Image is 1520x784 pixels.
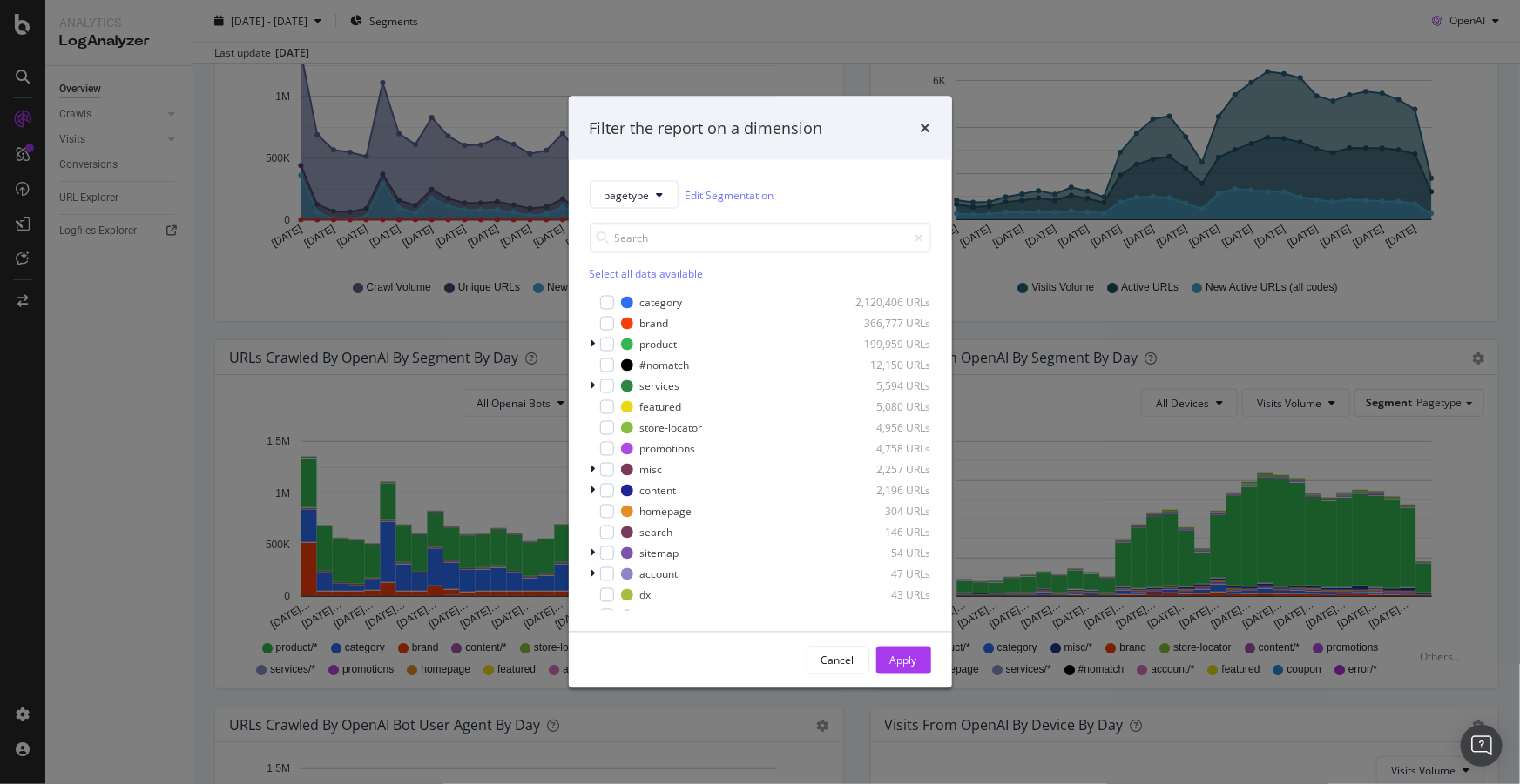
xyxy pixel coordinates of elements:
div: 12,150 URLs [846,358,931,372]
div: coupon [640,608,676,623]
div: misc [640,462,663,477]
div: 15 URLs [846,608,931,623]
div: product [640,337,678,352]
div: 5,594 URLs [846,379,931,393]
div: 4,758 URLs [846,441,931,456]
a: Edit Segmentation [686,185,774,204]
div: featured [640,399,682,414]
div: times [921,117,931,139]
div: Apply [890,653,917,667]
div: 199,959 URLs [846,337,931,352]
div: Filter the report on a dimension [590,117,823,139]
div: store-locator [640,420,703,435]
div: 2,196 URLs [846,483,931,498]
div: promotions [640,441,696,456]
div: 304 URLs [846,504,931,519]
div: account [640,566,679,581]
div: 43 URLs [846,587,931,602]
div: category [640,295,683,310]
div: Select all data available [590,267,931,282]
button: pagetype [590,181,679,209]
input: Search [590,223,931,253]
div: 47 URLs [846,566,931,581]
div: 4,956 URLs [846,420,931,435]
div: dxl [640,587,654,602]
div: 54 URLs [846,546,931,560]
div: #nomatch [640,358,690,372]
div: brand [640,316,669,331]
div: sitemap [640,546,679,560]
div: 366,777 URLs [846,316,931,331]
div: services [640,379,680,393]
div: modal [569,96,952,688]
button: Apply [876,647,931,674]
div: Cancel [821,653,855,667]
div: content [640,483,677,498]
div: 146 URLs [846,525,931,539]
button: Cancel [807,647,869,674]
div: Open Intercom Messenger [1461,725,1503,767]
span: pagetype [605,187,650,202]
div: 5,080 URLs [846,399,931,414]
div: 2,257 URLs [846,462,931,477]
div: search [640,525,673,539]
div: homepage [640,504,692,519]
div: 2,120,406 URLs [846,295,931,310]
